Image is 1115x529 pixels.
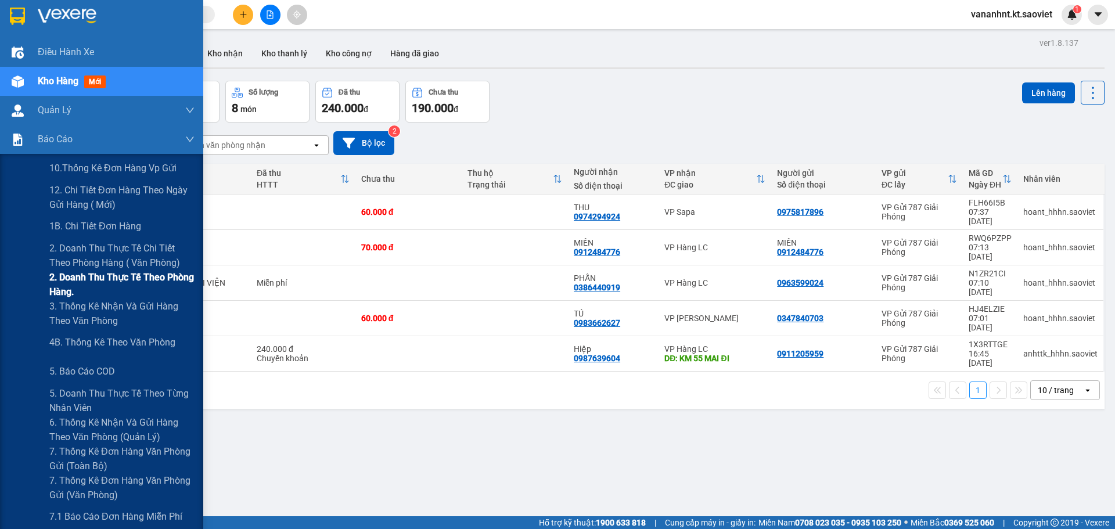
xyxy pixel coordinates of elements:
div: 10 / trang [1038,384,1074,396]
button: Kho công nợ [316,39,381,67]
div: anhttk_hhhn.saoviet [1023,349,1098,358]
button: Chưa thu190.000đ [405,81,490,123]
div: VP Gửi 787 Giải Phóng [882,203,957,221]
div: VP nhận [664,168,756,178]
strong: 0369 525 060 [944,518,994,527]
div: VP gửi [882,168,948,178]
div: HTTT [257,180,340,189]
button: caret-down [1088,5,1108,25]
sup: 1 [1073,5,1081,13]
div: THU [574,203,653,212]
span: đ [364,105,368,114]
span: 10.Thống kê đơn hàng vp gửi [49,161,177,175]
div: TÚ [574,309,653,318]
div: 07:10 [DATE] [969,278,1012,297]
div: VP Gửi 787 Giải Phóng [882,238,957,257]
img: warehouse-icon [12,75,24,88]
div: FLH66I5B [969,198,1012,207]
div: VP Sapa [664,207,765,217]
div: Số điện thoại [574,181,653,190]
div: 1X3RTTGE [969,340,1012,349]
div: 0912484776 [574,247,620,257]
span: down [185,135,195,144]
span: Điều hành xe [38,45,94,59]
span: file-add [266,10,274,19]
img: icon-new-feature [1067,9,1077,20]
span: 7. Thống kê đơn hàng văn phòng gửi (toàn bộ) [49,444,195,473]
div: HJ4ELZIE [969,304,1012,314]
svg: open [1083,386,1092,395]
div: 60.000 đ [361,207,456,217]
span: 190.000 [412,101,454,115]
div: VP [PERSON_NAME] [664,314,765,323]
div: 07:13 [DATE] [969,243,1012,261]
strong: 0708 023 035 - 0935 103 250 [795,518,901,527]
div: 0975817896 [777,207,823,217]
div: Chuyển khoản [257,354,350,363]
span: 8 [232,101,238,115]
span: Cung cấp máy in - giấy in: [665,516,756,529]
span: Miền Bắc [911,516,994,529]
div: VP Hàng LC [664,344,765,354]
div: 60.000 đ [361,314,456,323]
button: Hàng đã giao [381,39,448,67]
img: logo-vxr [10,8,25,25]
span: 1B. Chi tiết đơn hàng [49,219,141,233]
span: 240.000 [322,101,364,115]
div: Nhân viên [1023,174,1098,183]
div: VP Hàng LC [664,278,765,287]
span: 7.1 Báo cáo đơn hàng miễn phí [49,509,182,524]
button: Kho thanh lý [252,39,316,67]
div: 07:01 [DATE] [969,314,1012,332]
div: Mã GD [969,168,1002,178]
div: Chọn văn phòng nhận [185,139,265,151]
div: PHẤN [574,274,653,283]
button: file-add [260,5,280,25]
span: 5. Báo cáo COD [49,364,115,379]
div: hoant_hhhn.saoviet [1023,314,1098,323]
button: aim [287,5,307,25]
div: MIỀN [574,238,653,247]
div: Hiệp [574,344,653,354]
span: 7. Thống kê đơn hàng văn phòng gửi (văn phòng) [49,473,195,502]
span: 3. Thống kê nhận và gửi hàng theo văn phòng [49,299,195,328]
div: ĐC giao [664,180,756,189]
div: Miễn phí [257,278,350,287]
div: Số lượng [249,88,278,96]
strong: 1900 633 818 [596,518,646,527]
div: Trạng thái [467,180,553,189]
div: Người nhận [574,167,653,177]
div: Người gửi [777,168,870,178]
div: 240.000 đ [257,344,350,354]
div: 0911205959 [777,349,823,358]
div: 70.000 đ [361,243,456,252]
div: Đã thu [339,88,360,96]
div: Thu hộ [467,168,553,178]
span: 1 [1075,5,1079,13]
span: Miền Nam [758,516,901,529]
div: 0963599024 [777,278,823,287]
div: 0974294924 [574,212,620,221]
div: Ngày ĐH [969,180,1002,189]
div: 0983662627 [574,318,620,328]
span: caret-down [1093,9,1103,20]
span: 2. Doanh thu thực tế chi tiết theo phòng hàng ( văn phòng) [49,241,195,270]
div: Chưa thu [361,174,456,183]
div: Chưa thu [429,88,458,96]
div: VP Hàng LC [664,243,765,252]
span: plus [239,10,247,19]
img: warehouse-icon [12,105,24,117]
div: DĐ: KM 55 MAI ĐI [664,354,765,363]
button: 1 [969,382,987,399]
button: Kho nhận [198,39,252,67]
span: Hỗ trợ kỹ thuật: [539,516,646,529]
span: copyright [1051,519,1059,527]
span: đ [454,105,458,114]
div: 0987639604 [574,354,620,363]
div: hoant_hhhn.saoviet [1023,278,1098,287]
div: 16:45 [DATE] [969,349,1012,368]
button: Bộ lọc [333,131,394,155]
span: 4B. Thống kê theo văn phòng [49,335,175,350]
span: Báo cáo [38,132,73,146]
div: hoant_hhhn.saoviet [1023,207,1098,217]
